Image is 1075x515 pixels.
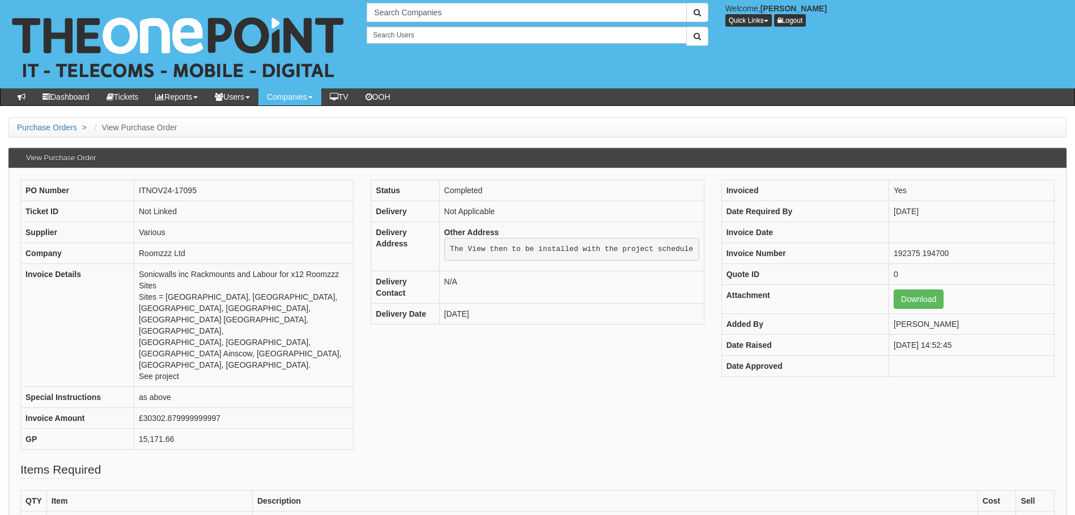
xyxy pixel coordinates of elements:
th: Cost [978,491,1016,512]
th: Quote ID [721,264,889,285]
a: TV [321,88,357,105]
a: Companies [258,88,321,105]
td: [DATE] [889,201,1055,222]
h3: View Purchase Order [20,148,101,168]
th: Status [371,180,439,201]
a: Reports [147,88,206,105]
th: Delivery Address [371,222,439,271]
a: Purchase Orders [17,123,77,132]
td: [DATE] [439,303,704,324]
legend: Items Required [20,461,101,479]
th: Invoice Details [21,264,134,387]
th: GP [21,429,134,450]
a: Users [206,88,258,105]
th: Added By [721,314,889,335]
button: Quick Links [725,14,772,27]
td: 15,171.66 [134,429,354,450]
td: N/A [439,271,704,303]
th: Supplier [21,222,134,243]
th: Delivery Contact [371,271,439,303]
th: Item [46,491,252,512]
th: QTY [21,491,47,512]
th: Invoice Number [721,243,889,264]
th: PO Number [21,180,134,201]
a: OOH [357,88,399,105]
th: Invoice Amount [21,408,134,429]
td: 0 [889,264,1055,285]
td: Various [134,222,354,243]
td: as above [134,387,354,408]
td: Completed [439,180,704,201]
th: Attachment [721,285,889,314]
input: Search Users [367,27,686,44]
th: Date Raised [721,335,889,356]
td: Roomzzz Ltd [134,243,354,264]
th: Special Instructions [21,387,134,408]
th: Sell [1016,491,1055,512]
span: > [79,123,90,132]
th: Description [252,491,978,512]
th: Company [21,243,134,264]
th: Invoice Date [721,222,889,243]
td: [DATE] 14:52:45 [889,335,1055,356]
a: Logout [774,14,806,27]
a: Download [894,290,944,309]
th: Date Required By [721,201,889,222]
b: [PERSON_NAME] [760,4,827,13]
td: Not Applicable [439,201,704,222]
th: Delivery Date [371,303,439,324]
td: Not Linked [134,201,354,222]
b: Other Address [444,228,499,237]
input: Search Companies [367,3,686,22]
pre: The View then to be installed with the project schedule [444,238,699,261]
td: £30302.879999999997 [134,408,354,429]
td: Yes [889,180,1055,201]
a: Tickets [98,88,147,105]
td: Sonicwalls inc Rackmounts and Labour for x12 Roomzzz Sites Sites = [GEOGRAPHIC_DATA], [GEOGRAPHIC... [134,264,354,387]
th: Invoiced [721,180,889,201]
td: ITNOV24-17095 [134,180,354,201]
td: 192375 194700 [889,243,1055,264]
li: View Purchase Order [92,122,177,133]
a: Dashboard [34,88,98,105]
div: Welcome, [717,3,1075,27]
th: Ticket ID [21,201,134,222]
th: Delivery [371,201,439,222]
th: Date Approved [721,356,889,377]
td: [PERSON_NAME] [889,314,1055,335]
